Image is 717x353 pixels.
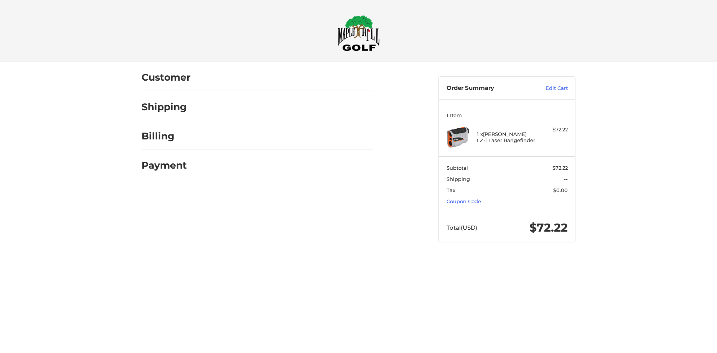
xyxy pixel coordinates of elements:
[477,131,536,144] h4: 1 x [PERSON_NAME] LZ-i Laser Rangefinder
[447,165,468,171] span: Subtotal
[447,224,477,231] span: Total (USD)
[142,159,187,171] h2: Payment
[447,112,568,118] h3: 1 Item
[552,165,568,171] span: $72.22
[564,176,568,182] span: --
[537,126,568,134] div: $72.22
[553,187,568,193] span: $0.00
[529,85,568,92] a: Edit Cart
[142,101,187,113] h2: Shipping
[529,220,568,235] span: $72.22
[447,187,455,193] span: Tax
[142,71,191,83] h2: Customer
[447,85,529,92] h3: Order Summary
[142,130,186,142] h2: Billing
[447,198,481,204] a: Coupon Code
[654,332,717,353] iframe: Google Customer Reviews
[447,176,470,182] span: Shipping
[338,15,380,51] img: Maple Hill Golf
